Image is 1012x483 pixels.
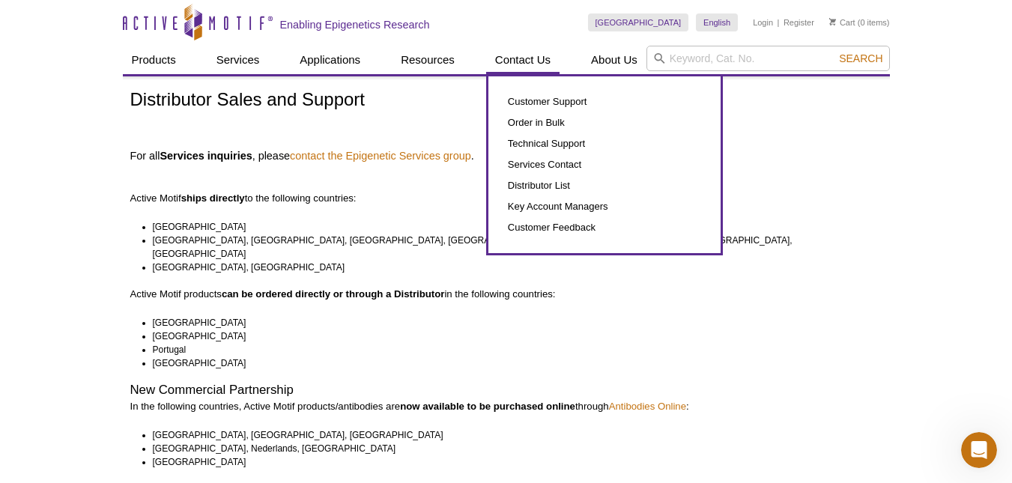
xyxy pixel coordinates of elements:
[153,343,869,356] li: Portugal
[503,196,706,217] a: Key Account Managers
[839,52,882,64] span: Search
[784,17,814,28] a: Register
[153,428,869,442] li: [GEOGRAPHIC_DATA], [GEOGRAPHIC_DATA], [GEOGRAPHIC_DATA]
[503,217,706,238] a: Customer Feedback
[503,175,706,196] a: Distributor List
[829,18,836,25] img: Your Cart
[181,192,245,204] strong: ships directly
[130,90,882,112] h1: Distributor Sales and Support
[153,220,869,234] li: [GEOGRAPHIC_DATA]
[207,46,269,74] a: Services
[392,46,464,74] a: Resources
[588,13,689,31] a: [GEOGRAPHIC_DATA]
[834,52,887,65] button: Search
[778,13,780,31] li: |
[400,401,575,412] strong: now available to be purchased online
[123,46,185,74] a: Products
[160,150,252,162] strong: Services inquiries
[829,17,855,28] a: Cart
[130,165,882,205] p: Active Motif to the following countries:
[582,46,646,74] a: About Us
[153,316,869,329] li: [GEOGRAPHIC_DATA]
[280,18,430,31] h2: Enabling Epigenetics Research
[290,149,471,162] a: contact the Epigenetic Services group
[222,288,445,300] strong: can be ordered directly or through a Distributor
[153,234,869,261] li: [GEOGRAPHIC_DATA], [GEOGRAPHIC_DATA], [GEOGRAPHIC_DATA], [GEOGRAPHIC_DATA], Nederlands, [GEOGRAPH...
[753,17,773,28] a: Login
[130,400,882,413] p: In the following countries, Active Motif products/antibodies are through :
[153,356,869,370] li: [GEOGRAPHIC_DATA]
[503,112,706,133] a: Order in Bulk
[153,329,869,343] li: [GEOGRAPHIC_DATA]
[153,442,869,455] li: [GEOGRAPHIC_DATA], Nederlands, [GEOGRAPHIC_DATA]
[153,261,869,274] li: [GEOGRAPHIC_DATA], [GEOGRAPHIC_DATA]
[503,91,706,112] a: Customer Support
[130,383,882,397] h2: New Commercial Partnership
[646,46,890,71] input: Keyword, Cat. No.
[609,401,686,412] a: Antibodies Online
[961,432,997,468] iframe: Intercom live chat
[130,288,882,301] p: Active Motif products in the following countries:
[696,13,738,31] a: English
[503,154,706,175] a: Services Contact
[503,133,706,154] a: Technical Support
[291,46,369,74] a: Applications
[829,13,890,31] li: (0 items)
[130,149,882,162] h4: For all , please .
[153,455,869,469] li: [GEOGRAPHIC_DATA]
[486,46,560,74] a: Contact Us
